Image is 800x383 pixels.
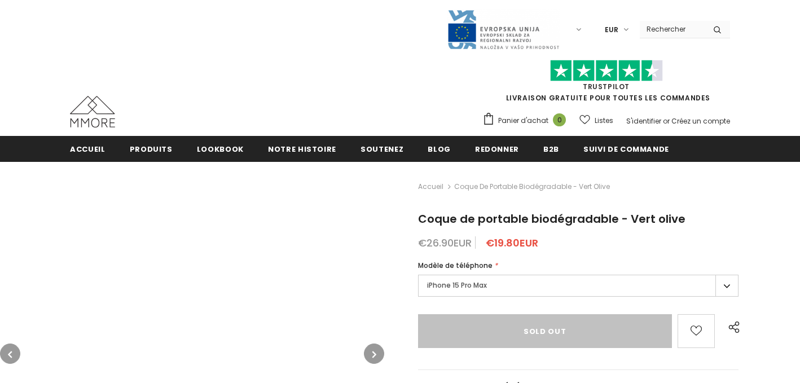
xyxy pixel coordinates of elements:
[605,24,618,36] span: EUR
[197,144,244,155] span: Lookbook
[418,236,472,250] span: €26.90EUR
[595,115,613,126] span: Listes
[553,113,566,126] span: 0
[475,136,519,161] a: Redonner
[454,180,610,193] span: Coque de portable biodégradable - Vert olive
[70,136,106,161] a: Accueil
[418,261,493,270] span: Modèle de téléphone
[428,136,451,161] a: Blog
[361,144,403,155] span: soutenez
[583,136,669,161] a: Suivi de commande
[418,275,739,297] label: iPhone 15 Pro Max
[498,115,548,126] span: Panier d'achat
[197,136,244,161] a: Lookbook
[268,136,336,161] a: Notre histoire
[70,144,106,155] span: Accueil
[475,144,519,155] span: Redonner
[447,9,560,50] img: Javni Razpis
[268,144,336,155] span: Notre histoire
[418,314,672,348] input: Sold Out
[583,144,669,155] span: Suivi de commande
[626,116,661,126] a: S'identifier
[671,116,730,126] a: Créez un compte
[361,136,403,161] a: soutenez
[70,96,115,127] img: Cas MMORE
[640,21,705,37] input: Search Site
[428,144,451,155] span: Blog
[486,236,538,250] span: €19.80EUR
[663,116,670,126] span: or
[550,60,663,82] img: Faites confiance aux étoiles pilotes
[482,65,730,103] span: LIVRAISON GRATUITE POUR TOUTES LES COMMANDES
[418,180,443,193] a: Accueil
[418,211,685,227] span: Coque de portable biodégradable - Vert olive
[130,136,173,161] a: Produits
[583,82,630,91] a: TrustPilot
[447,24,560,34] a: Javni Razpis
[130,144,173,155] span: Produits
[543,144,559,155] span: B2B
[482,112,572,129] a: Panier d'achat 0
[579,111,613,130] a: Listes
[543,136,559,161] a: B2B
